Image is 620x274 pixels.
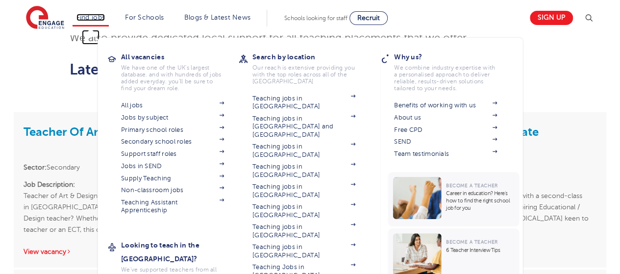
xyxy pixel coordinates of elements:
[121,174,224,182] a: Supply Teaching
[394,126,497,134] a: Free CPD
[252,64,355,85] p: Our reach is extensive providing you with the top roles across all of the [GEOGRAPHIC_DATA]
[446,239,497,245] span: Become a Teacher
[125,14,164,21] a: For Schools
[24,179,200,235] p: Teacher of Art & Design Required for Secondary School in [GEOGRAPHIC_DATA] Are you a qualified Ar...
[121,50,239,64] h3: All vacancies
[446,183,497,188] span: Become a Teacher
[70,61,550,78] h2: Latest Leeds School Jobs
[349,11,388,25] a: Recruit
[252,183,355,199] a: Teaching jobs in [GEOGRAPHIC_DATA]
[24,125,168,139] a: Teacher Of Art And Design
[121,114,224,122] a: Jobs by subject
[121,238,239,266] h3: Looking to teach in the [GEOGRAPHIC_DATA]?
[24,248,72,255] a: View vacancy
[26,6,64,30] img: Engage Education
[446,190,514,212] p: Career in education? Here’s how to find the right school job for you
[121,50,239,92] a: All vacanciesWe have one of the UK's largest database. and with hundreds of jobs added everyday. ...
[394,64,497,92] p: We combine industry expertise with a personalised approach to deliver reliable, results-driven so...
[24,181,75,188] strong: Job Description:
[394,114,497,122] a: About us
[76,14,105,21] a: Find jobs
[184,14,251,21] a: Blogs & Latest News
[252,203,355,219] a: Teaching jobs in [GEOGRAPHIC_DATA]
[394,101,497,109] a: Benefits of working with us
[252,95,355,111] a: Teaching jobs in [GEOGRAPHIC_DATA]
[121,126,224,134] a: Primary school roles
[446,247,514,254] p: 6 Teacher Interview Tips
[394,150,497,158] a: Team testimonials
[121,101,224,109] a: All jobs
[252,50,370,64] h3: Search by location
[530,11,573,25] a: Sign up
[121,150,224,158] a: Support staff roles
[24,162,200,173] li: Secondary
[252,115,355,139] a: Teaching jobs in [GEOGRAPHIC_DATA] and [GEOGRAPHIC_DATA]
[252,223,355,239] a: Teaching jobs in [GEOGRAPHIC_DATA]
[252,50,370,85] a: Search by locationOur reach is extensive providing you with the top roles across all of the [GEOG...
[70,32,469,44] span: We also provide dedicated local support for all teaching placements that we offer.
[394,138,497,146] a: SEND
[121,64,224,92] p: We have one of the UK's largest database. and with hundreds of jobs added everyday. you'll be sur...
[121,138,224,146] a: Secondary school roles
[357,14,380,22] span: Recruit
[394,50,512,92] a: Why us?We combine industry expertise with a personalised approach to deliver reliable, results-dr...
[121,162,224,170] a: Jobs in SEND
[252,243,355,259] a: Teaching jobs in [GEOGRAPHIC_DATA]
[252,163,355,179] a: Teaching jobs in [GEOGRAPHIC_DATA]
[394,50,512,64] h3: Why us?
[252,143,355,159] a: Teaching jobs in [GEOGRAPHIC_DATA]
[388,172,521,226] a: Become a TeacherCareer in education? Here’s how to find the right school job for you
[121,186,224,194] a: Non-classroom jobs
[121,199,224,215] a: Teaching Assistant Apprenticeship
[284,15,347,22] span: Schools looking for staff
[24,164,47,171] strong: Sector:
